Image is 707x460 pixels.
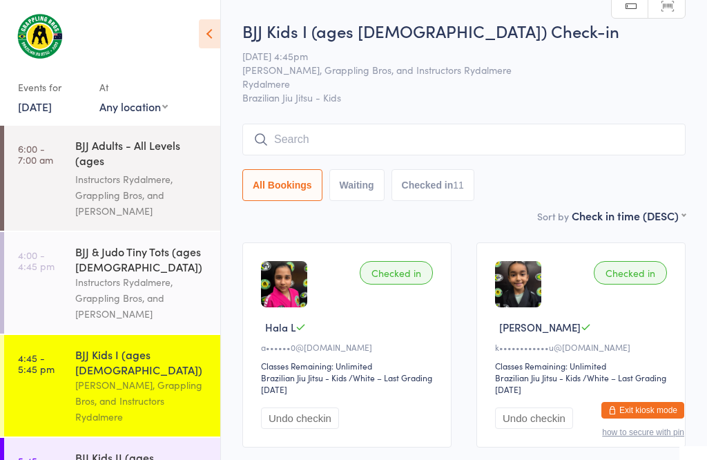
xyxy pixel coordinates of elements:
time: 4:00 - 4:45 pm [18,249,55,271]
span: [DATE] 4:45pm [242,49,664,63]
div: BJJ Adults - All Levels (ages [DEMOGRAPHIC_DATA]+) [75,137,209,171]
span: Brazilian Jiu Jitsu - Kids [242,90,686,104]
div: Any location [99,99,168,114]
div: Check in time (DESC) [572,208,686,223]
a: 4:00 -4:45 pmBJJ & Judo Tiny Tots (ages [DEMOGRAPHIC_DATA])Instructors Rydalmere, Grappling Bros,... [4,232,220,334]
div: Classes Remaining: Unlimited [261,360,437,372]
label: Sort by [537,209,569,223]
div: BJJ Kids I (ages [DEMOGRAPHIC_DATA]) [75,347,209,377]
div: Brazilian Jiu Jitsu - Kids [495,372,581,383]
button: Exit kiosk mode [601,402,684,419]
h2: BJJ Kids I (ages [DEMOGRAPHIC_DATA]) Check-in [242,19,686,42]
div: Brazilian Jiu Jitsu - Kids [261,372,347,383]
span: Rydalmere [242,77,664,90]
div: Checked in [594,261,667,285]
img: image1744617605.png [495,261,541,307]
div: Events for [18,76,86,99]
a: 6:00 -7:00 amBJJ Adults - All Levels (ages [DEMOGRAPHIC_DATA]+)Instructors Rydalmere, Grappling B... [4,126,220,231]
div: Instructors Rydalmere, Grappling Bros, and [PERSON_NAME] [75,274,209,322]
time: 6:00 - 7:00 am [18,143,53,165]
span: [PERSON_NAME], Grappling Bros, and Instructors Rydalmere [242,63,664,77]
span: Hala L [265,320,296,334]
span: [PERSON_NAME] [499,320,581,334]
div: 11 [453,180,464,191]
img: image1722322279.png [261,261,307,307]
button: how to secure with pin [602,428,684,437]
div: BJJ & Judo Tiny Tots (ages [DEMOGRAPHIC_DATA]) [75,244,209,274]
div: Instructors Rydalmere, Grappling Bros, and [PERSON_NAME] [75,171,209,219]
button: Waiting [329,169,385,201]
a: 4:45 -5:45 pmBJJ Kids I (ages [DEMOGRAPHIC_DATA])[PERSON_NAME], Grappling Bros, and Instructors R... [4,335,220,437]
div: [PERSON_NAME], Grappling Bros, and Instructors Rydalmere [75,377,209,425]
button: All Bookings [242,169,322,201]
div: a••••••0@[DOMAIN_NAME] [261,341,437,353]
input: Search [242,124,686,155]
div: At [99,76,168,99]
img: Grappling Bros Rydalmere [14,10,66,62]
button: Undo checkin [261,408,339,429]
div: Checked in [360,261,433,285]
a: [DATE] [18,99,52,114]
button: Undo checkin [495,408,573,429]
time: 4:45 - 5:45 pm [18,352,55,374]
div: k••••••••••••u@[DOMAIN_NAME] [495,341,671,353]
button: Checked in11 [391,169,474,201]
div: Classes Remaining: Unlimited [495,360,671,372]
